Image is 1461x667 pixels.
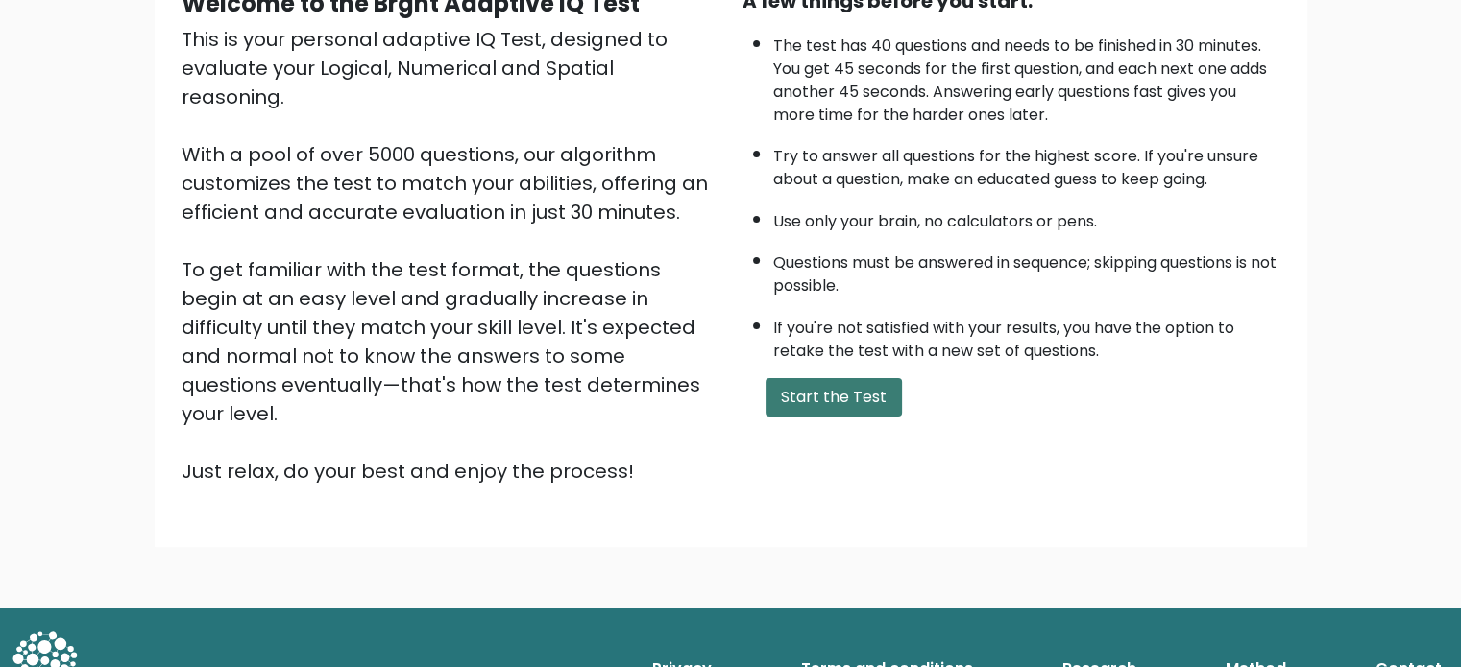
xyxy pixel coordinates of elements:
li: The test has 40 questions and needs to be finished in 30 minutes. You get 45 seconds for the firs... [773,25,1280,127]
div: This is your personal adaptive IQ Test, designed to evaluate your Logical, Numerical and Spatial ... [182,25,719,486]
button: Start the Test [766,378,902,417]
li: Try to answer all questions for the highest score. If you're unsure about a question, make an edu... [773,135,1280,191]
li: If you're not satisfied with your results, you have the option to retake the test with a new set ... [773,307,1280,363]
li: Use only your brain, no calculators or pens. [773,201,1280,233]
li: Questions must be answered in sequence; skipping questions is not possible. [773,242,1280,298]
